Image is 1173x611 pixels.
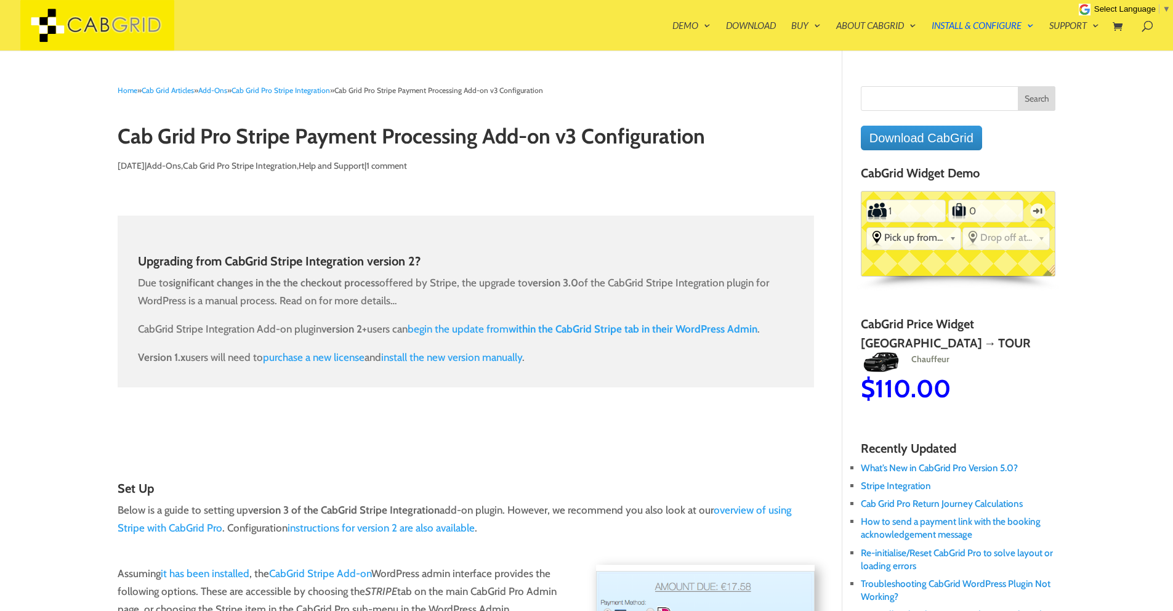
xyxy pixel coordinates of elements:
[861,480,931,492] a: Stripe Integration
[138,349,793,366] p: users will need to and .
[248,504,440,516] strong: version 3 of the CabGrid Stripe Integration
[138,351,185,363] strong: Version 1.x
[836,21,916,51] a: About CabGrid
[299,160,365,171] a: Help and Support
[1026,196,1049,225] label: One-way
[860,337,1055,349] h2: [GEOGRAPHIC_DATA] → Tour
[672,21,711,51] a: Demo
[1094,4,1171,14] a: Select Language​
[860,373,874,403] span: $
[1163,4,1171,14] span: ▼
[861,547,1053,572] a: Re-initialise/Reset CabGrid Pro to solve layout or loading errors
[183,160,297,171] a: Cab Grid Pro Stripe Integration
[861,498,1023,509] a: Cab Grid Pro Return Journey Calculations
[269,567,371,580] a: CabGrid Stripe Add-on
[868,201,887,221] label: Number of Passengers
[861,317,1056,337] h4: CabGrid Price Widget
[161,567,249,580] a: it has been installed
[1094,4,1156,14] span: Select Language
[288,522,475,534] a: instructions for version 2 are also available
[860,352,901,372] img: Chauffeur
[861,462,1018,474] a: What’s New in CabGrid Pro Version 5.0?
[334,86,543,95] span: Cab Grid Pro Stripe Payment Processing Add-on v3 Configuration
[860,337,1055,401] a: [GEOGRAPHIC_DATA] → TourChauffeurChauffeur$110.00
[726,21,776,51] a: Download
[968,201,1004,221] input: Number of Suitcases
[118,504,791,534] a: overview of using Stripe with CabGrid Pro
[147,160,181,171] a: Add-Ons
[20,17,174,30] a: CabGrid Taxi Plugin
[198,86,227,95] a: Add-Ons
[887,201,925,221] input: Number of Passengers
[791,21,821,51] a: Buy
[118,86,137,95] a: Home
[138,274,793,320] p: Due to offered by Stripe, the upgrade to of the CabGrid Stripe Integration plugin for WordPress i...
[884,232,945,243] span: Pick up from...
[932,21,1034,51] a: Install & Configure
[142,86,194,95] a: Cab Grid Articles
[528,277,578,289] strong: version 3.0
[118,125,815,154] h1: Cab Grid Pro Stripe Payment Processing Add-on v3 Configuration
[950,201,968,221] label: Number of Suitcases
[169,277,379,289] strong: significant changes in the the checkout process
[874,373,950,403] span: 110.00
[509,323,757,335] strong: within the CabGrid Stripe tab in their WordPress Admin
[980,232,1034,243] span: Drop off at...
[861,166,1056,186] h4: CabGrid Widget Demo
[903,354,949,365] span: Chauffeur
[1049,21,1099,51] a: Support
[1055,365,1097,384] img: Minibus
[118,157,815,184] p: | , , |
[232,86,330,95] a: Cab Grid Pro Stripe Integration
[321,323,367,335] strong: version 2+
[1039,262,1064,288] span: English
[408,323,757,335] a: begin the update fromwithin the CabGrid Stripe tab in their WordPress Admin
[1097,534,1173,593] iframe: chat widget
[861,578,1050,602] a: Troubleshooting CabGrid WordPress Plugin Not Working?
[381,351,522,363] a: install the new version manually
[138,320,793,349] p: CabGrid Stripe Integration Add-on plugin users can .
[138,254,793,274] h3: Upgrading from CabGrid Stripe Integration version 2?
[1018,86,1056,111] input: Search
[867,228,961,248] div: Select the place the starting address falls within
[118,501,815,537] p: Below is a guide to setting up add-on plugin. However, we recommend you also look at our . Config...
[1055,386,1070,416] span: $
[118,482,815,501] h3: Set Up
[263,351,365,363] a: purchase a new license
[118,160,145,171] span: [DATE]
[861,516,1041,540] a: How to send a payment link with the booking acknowledgement message
[861,126,982,150] a: Download CabGrid
[963,228,1050,248] div: Select the place the destination address is within
[366,160,407,171] a: 1 comment
[365,585,397,597] em: STRIPE
[861,442,1056,461] h4: Recently Updated
[118,86,543,95] span: » » » »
